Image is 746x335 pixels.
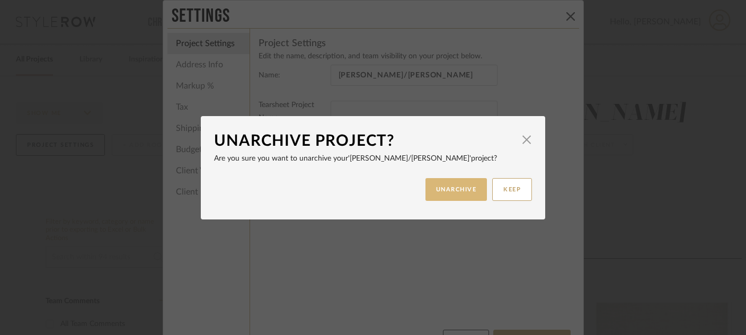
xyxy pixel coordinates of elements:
button: Close [516,129,537,151]
button: KEEP [492,178,532,201]
dialog-header: Unarchive Project? [214,129,532,153]
p: Are you sure you want to unarchive your project? [214,153,532,164]
div: Unarchive Project? [214,129,516,153]
span: '[PERSON_NAME]/[PERSON_NAME]' [348,155,471,162]
button: UNARCHIVE [425,178,487,201]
